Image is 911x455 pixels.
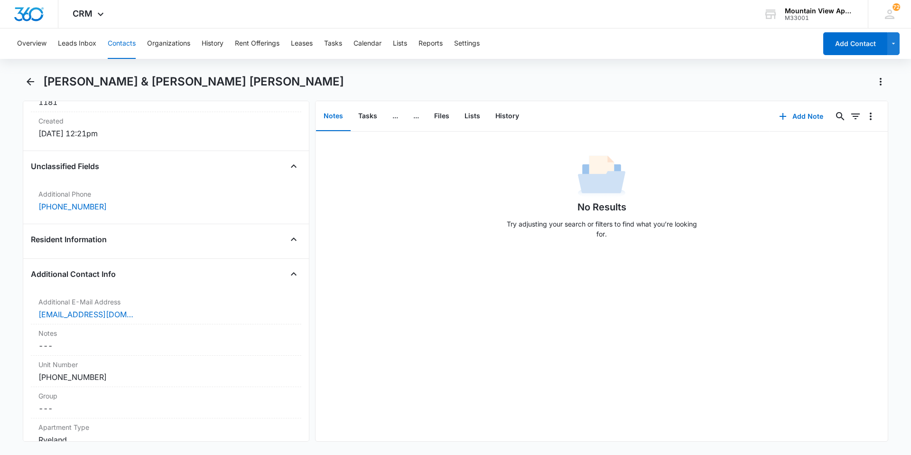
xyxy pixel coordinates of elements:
button: Notes [316,102,351,131]
button: Rent Offerings [235,28,279,59]
button: Add Note [770,105,833,128]
div: Additional Phone[PHONE_NUMBER] [31,185,301,216]
label: Group [38,391,294,401]
button: Overview [17,28,46,59]
button: Settings [454,28,480,59]
dd: [DATE] 12:21pm [38,128,294,139]
div: Apartment TypeRyeland [31,418,301,450]
button: Organizations [147,28,190,59]
button: Back [23,74,37,89]
span: 72 [892,3,900,11]
h1: No Results [577,200,626,214]
div: [PHONE_NUMBER] [38,371,294,383]
button: Search... [833,109,848,124]
a: [EMAIL_ADDRESS][DOMAIN_NAME] [38,309,133,320]
dd: 1181 [38,96,294,108]
button: Actions [873,74,888,89]
div: account name [785,7,854,15]
dt: Created [38,116,294,126]
h4: Resident Information [31,234,107,245]
button: Overflow Menu [863,109,878,124]
button: History [488,102,527,131]
button: Lists [393,28,407,59]
div: Created[DATE] 12:21pm [31,112,301,143]
a: [PHONE_NUMBER] [38,201,107,212]
div: Ryeland [38,434,294,446]
button: Add Contact [823,32,887,55]
button: Files [427,102,457,131]
label: Notes [38,328,294,338]
button: Tasks [351,102,385,131]
button: Lists [457,102,488,131]
img: No Data [578,152,625,200]
button: ... [406,102,427,131]
dd: --- [38,403,294,414]
div: Notes--- [31,324,301,356]
button: Leads Inbox [58,28,96,59]
button: History [202,28,223,59]
div: Additional E-Mail Address[EMAIL_ADDRESS][DOMAIN_NAME] [31,293,301,324]
button: Contacts [108,28,136,59]
h4: Additional Contact Info [31,268,116,280]
div: notifications count [892,3,900,11]
label: Additional E-Mail Address [38,297,294,307]
label: Unit Number [38,360,294,370]
span: CRM [73,9,93,19]
div: Unit Number[PHONE_NUMBER] [31,356,301,387]
button: Close [286,159,301,174]
h4: Unclassified Fields [31,161,99,172]
label: Additional Phone [38,189,294,199]
button: Calendar [353,28,381,59]
button: Leases [291,28,313,59]
div: Group--- [31,387,301,418]
div: account id [785,15,854,21]
button: Reports [418,28,443,59]
label: Apartment Type [38,422,294,432]
p: Try adjusting your search or filters to find what you’re looking for. [502,219,701,239]
button: Tasks [324,28,342,59]
button: Close [286,266,301,282]
button: ... [385,102,406,131]
dd: --- [38,340,294,351]
button: Close [286,232,301,247]
button: Filters [848,109,863,124]
h1: [PERSON_NAME] & [PERSON_NAME] [PERSON_NAME] [43,75,344,89]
